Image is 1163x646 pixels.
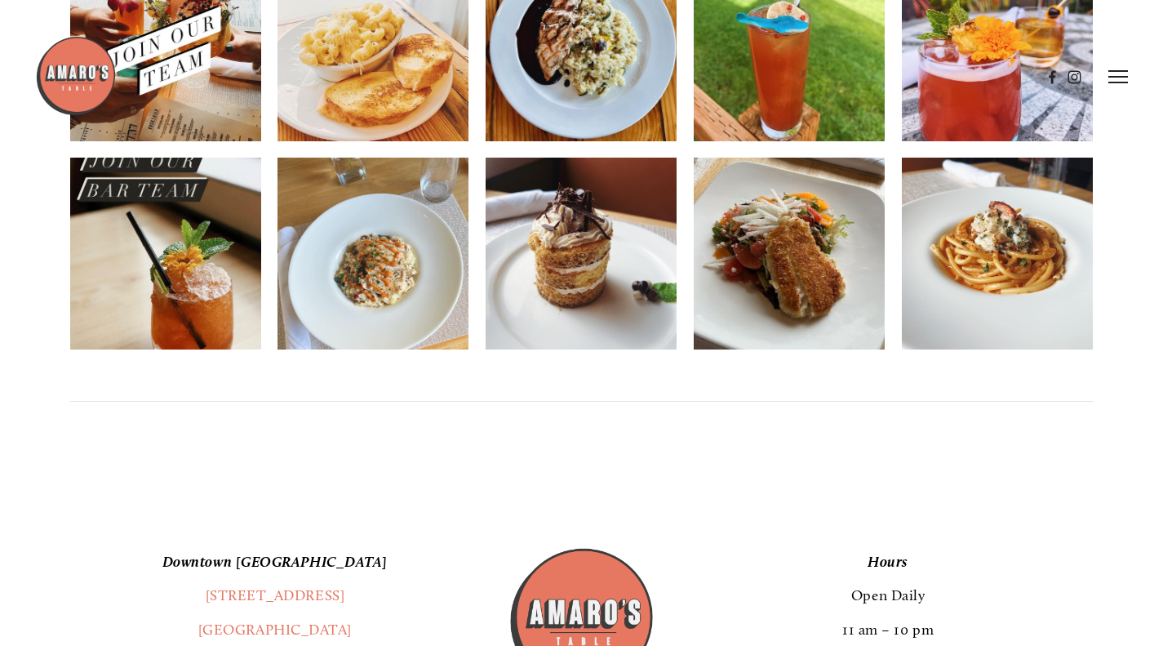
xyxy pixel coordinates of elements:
em: Downtown [GEOGRAPHIC_DATA] [162,553,388,571]
img: Each weekend our chefs like to switch up the risotto and have a little fun. Today in Hazel Dell w... [277,134,468,373]
img: Amaro's Table [35,35,117,117]
em: Hours [868,553,908,571]
img: We&rsquo;re head over heels for this weekend special! Bucatini with a lobster brandy cream sauce,... [902,134,1093,373]
img: We&rsquo;re looking to add to our teams! Must have previous bartending experience, positivity and... [70,134,261,373]
a: [GEOGRAPHIC_DATA] [198,621,352,639]
img: This light and bright prickly pear and grapefruit salad is another dish we&rsquo;re featuring for... [694,134,885,373]
a: [STREET_ADDRESS] [206,586,345,604]
img: We made this tiramisu with Plantation 5 Yr rum and Foro Amaro, just for you 🧡 [486,134,677,373]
